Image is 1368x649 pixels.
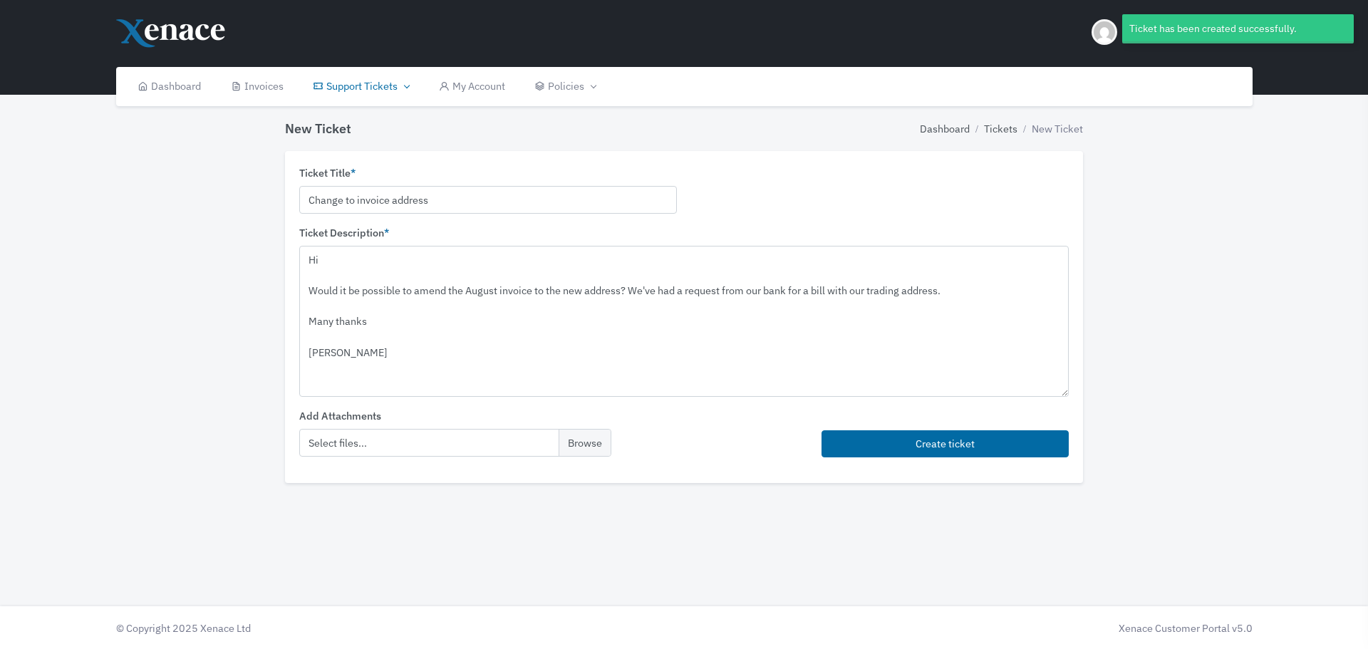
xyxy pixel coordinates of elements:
a: Policies [520,67,611,106]
button: [GEOGRAPHIC_DATA] [1083,7,1253,57]
h4: New Ticket [285,121,351,137]
li: New Ticket [1017,121,1083,137]
label: Add Attachments [299,408,381,424]
div: Ticket has been created successfully. [1122,14,1354,43]
a: My Account [424,67,520,106]
label: Ticket Description [299,225,389,241]
a: Tickets [984,121,1017,137]
a: Support Tickets [299,67,424,106]
div: Xenace Customer Portal v5.0 [691,621,1253,636]
img: Header Avatar [1092,19,1117,45]
label: Ticket Title [299,165,356,181]
div: © Copyright 2025 Xenace Ltd [109,621,685,636]
a: Dashboard [920,121,970,137]
a: Invoices [216,67,299,106]
button: Create ticket [822,430,1069,458]
a: Dashboard [123,67,217,106]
